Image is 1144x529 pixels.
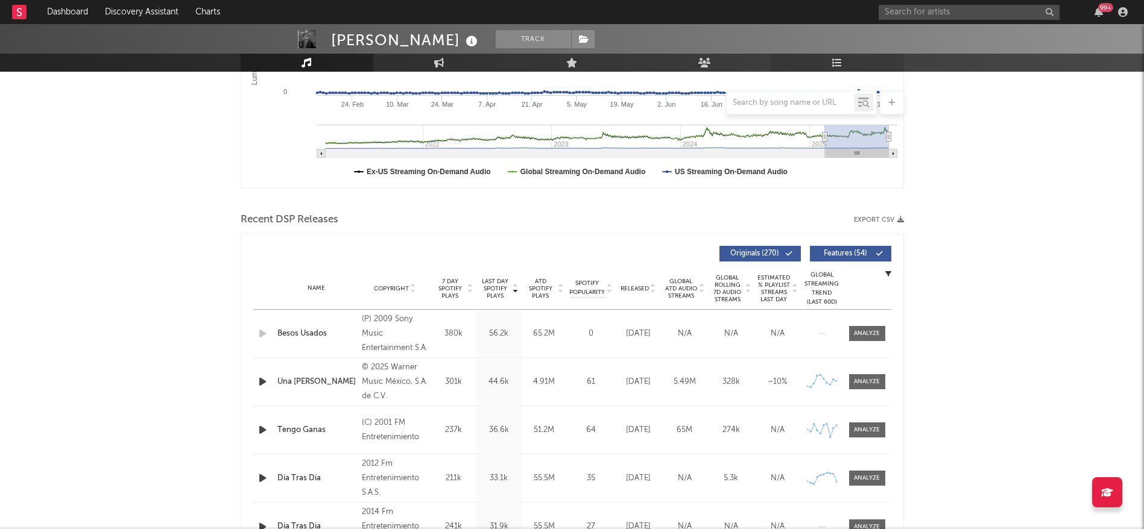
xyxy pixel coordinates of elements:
input: Search for artists [879,5,1060,20]
a: Día Tras Día [277,472,356,484]
div: (C) 2001 FM Entretenimiento [362,416,428,445]
div: 33.1k [479,472,519,484]
span: Originals ( 270 ) [727,250,783,257]
div: 51.2M [525,424,564,436]
div: 36.6k [479,424,519,436]
div: N/A [665,328,705,340]
div: (P) 2009 Sony Music Entertainment S.A. [362,312,428,355]
div: N/A [757,472,798,484]
div: 4.91M [525,376,564,388]
div: 65.2M [525,328,564,340]
span: Released [621,285,649,292]
div: ~ 10 % [757,376,798,388]
span: Last Day Spotify Plays [479,278,511,299]
div: 5.3k [711,472,751,484]
text: Global Streaming On-Demand Audio [520,167,645,176]
div: 35 [570,472,612,484]
div: N/A [757,328,798,340]
div: 301k [434,376,473,388]
div: 61 [570,376,612,388]
div: 55.5M [525,472,564,484]
text: 0 [283,88,286,95]
span: ATD Spotify Plays [525,278,557,299]
span: Global ATD Audio Streams [665,278,698,299]
div: [DATE] [618,424,659,436]
div: [DATE] [618,328,659,340]
span: Spotify Popularity [569,279,605,297]
input: Search by song name or URL [727,98,854,108]
a: Tengo Ganas [277,424,356,436]
div: N/A [757,424,798,436]
div: 5.49M [665,376,705,388]
text: US Streaming On-Demand Audio [675,167,788,176]
div: 65M [665,424,705,436]
div: 56.2k [479,328,519,340]
div: 44.6k [479,376,519,388]
div: 0 [570,328,612,340]
div: 380k [434,328,473,340]
div: 211k [434,472,473,484]
span: Global Rolling 7D Audio Streams [711,274,744,303]
button: Features(54) [810,246,891,261]
button: 99+ [1095,7,1103,17]
div: 328k [711,376,751,388]
div: © 2025 Warner Music México, S.A. de C.V. [362,360,428,404]
div: 99 + [1098,3,1113,12]
span: Features ( 54 ) [818,250,873,257]
div: 274k [711,424,751,436]
a: Besos Usados [277,328,356,340]
div: [PERSON_NAME] [331,30,481,50]
div: Name [277,284,356,293]
div: N/A [665,472,705,484]
span: Copyright [374,285,409,292]
div: [DATE] [618,376,659,388]
a: Una [PERSON_NAME] [277,376,356,388]
div: [DATE] [618,472,659,484]
button: Track [496,30,571,48]
div: 2012 Fm Entretenimiento S.A.S. [362,457,428,500]
span: Estimated % Playlist Streams Last Day [757,274,791,303]
div: Global Streaming Trend (Last 60D) [804,271,840,307]
div: 237k [434,424,473,436]
text: Ex-US Streaming On-Demand Audio [367,167,491,176]
div: N/A [711,328,751,340]
span: 7 Day Spotify Plays [434,278,466,299]
button: Export CSV [854,216,904,224]
span: Recent DSP Releases [241,213,338,227]
div: 64 [570,424,612,436]
button: Originals(270) [719,246,801,261]
text: Luminate Daily Streams [250,8,258,85]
